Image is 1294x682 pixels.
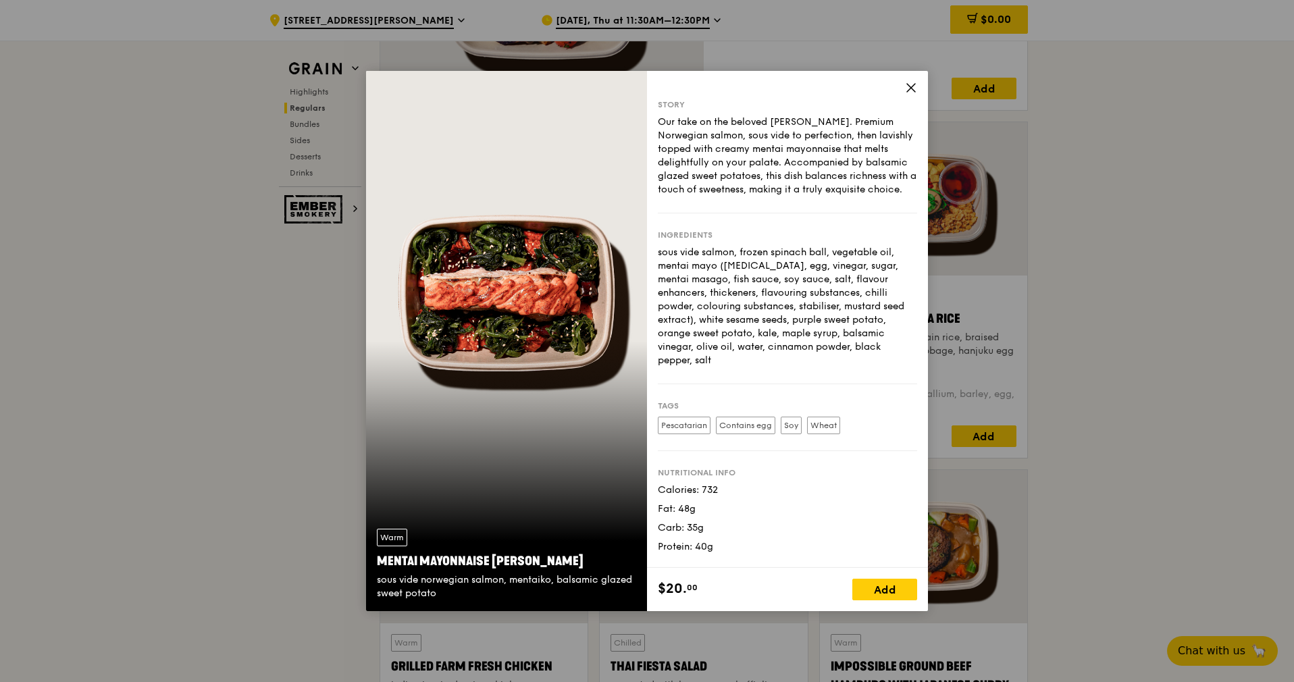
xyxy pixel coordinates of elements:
[658,230,917,240] div: Ingredients
[658,467,917,478] div: Nutritional info
[658,521,917,535] div: Carb: 35g
[807,417,840,434] label: Wheat
[852,579,917,600] div: Add
[658,579,687,599] span: $20.
[658,246,917,367] div: sous vide salmon, frozen spinach ball, vegetable oil, mentai mayo ([MEDICAL_DATA], egg, vinegar, ...
[716,417,775,434] label: Contains egg
[658,99,917,110] div: Story
[687,582,698,593] span: 00
[377,529,407,546] div: Warm
[658,483,917,497] div: Calories: 732
[658,540,917,554] div: Protein: 40g
[658,400,917,411] div: Tags
[377,573,636,600] div: sous vide norwegian salmon, mentaiko, balsamic glazed sweet potato
[658,417,710,434] label: Pescatarian
[658,115,917,196] div: Our take on the beloved [PERSON_NAME]. Premium Norwegian salmon, sous vide to perfection, then la...
[377,552,636,571] div: Mentai Mayonnaise [PERSON_NAME]
[781,417,802,434] label: Soy
[658,502,917,516] div: Fat: 48g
